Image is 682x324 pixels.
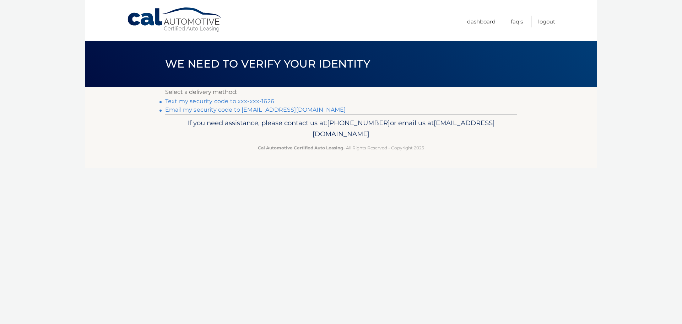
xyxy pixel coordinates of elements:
a: Email my security code to [EMAIL_ADDRESS][DOMAIN_NAME] [165,106,346,113]
a: Cal Automotive [127,7,223,32]
span: We need to verify your identity [165,57,370,70]
strong: Cal Automotive Certified Auto Leasing [258,145,343,150]
a: Dashboard [467,16,496,27]
p: If you need assistance, please contact us at: or email us at [170,117,512,140]
a: FAQ's [511,16,523,27]
a: Text my security code to xxx-xxx-1626 [165,98,274,105]
p: - All Rights Reserved - Copyright 2025 [170,144,512,152]
p: Select a delivery method: [165,87,517,97]
a: Logout [538,16,555,27]
span: [PHONE_NUMBER] [327,119,390,127]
